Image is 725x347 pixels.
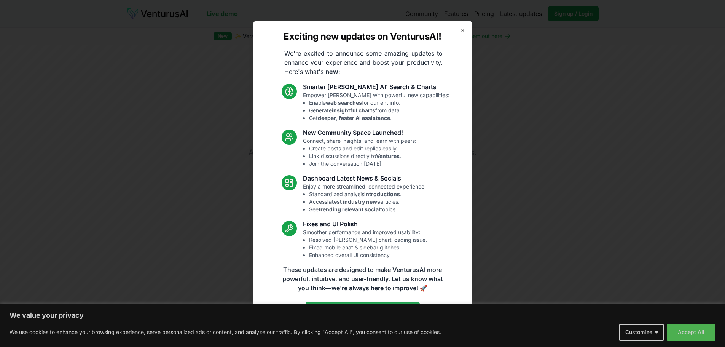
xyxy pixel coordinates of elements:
[278,49,449,76] p: We're excited to announce some amazing updates to enhance your experience and boost your producti...
[303,174,426,183] h3: Dashboard Latest News & Socials
[319,206,380,213] strong: trending relevant social
[303,183,426,213] p: Enjoy a more streamlined, connected experience:
[309,160,416,168] li: Join the conversation [DATE]!
[303,229,427,259] p: Smoother performance and improved usability:
[325,68,338,75] strong: new
[309,251,427,259] li: Enhanced overall UI consistency.
[303,219,427,229] h3: Fixes and UI Polish
[326,99,362,106] strong: web searches
[303,128,416,137] h3: New Community Space Launched!
[327,198,380,205] strong: latest industry news
[364,191,400,197] strong: introductions
[332,107,375,114] strong: insightful charts
[309,244,427,251] li: Fixed mobile chat & sidebar glitches.
[306,302,420,317] a: Read the full announcement on our blog!
[309,236,427,244] li: Resolved [PERSON_NAME] chart loading issue.
[309,99,449,107] li: Enable for current info.
[309,206,426,213] li: See topics.
[303,91,449,122] p: Empower [PERSON_NAME] with powerful new capabilities:
[309,114,449,122] li: Get .
[309,152,416,160] li: Link discussions directly to .
[309,145,416,152] li: Create posts and edit replies easily.
[309,190,426,198] li: Standardized analysis .
[376,153,400,159] strong: Ventures
[277,265,448,293] p: These updates are designed to make VenturusAI more powerful, intuitive, and user-friendly. Let us...
[303,82,449,91] h3: Smarter [PERSON_NAME] AI: Search & Charts
[318,115,390,121] strong: deeper, faster AI assistance
[309,198,426,206] li: Access articles.
[284,30,441,43] h2: Exciting new updates on VenturusAI!
[309,107,449,114] li: Generate from data.
[303,137,416,168] p: Connect, share insights, and learn with peers:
